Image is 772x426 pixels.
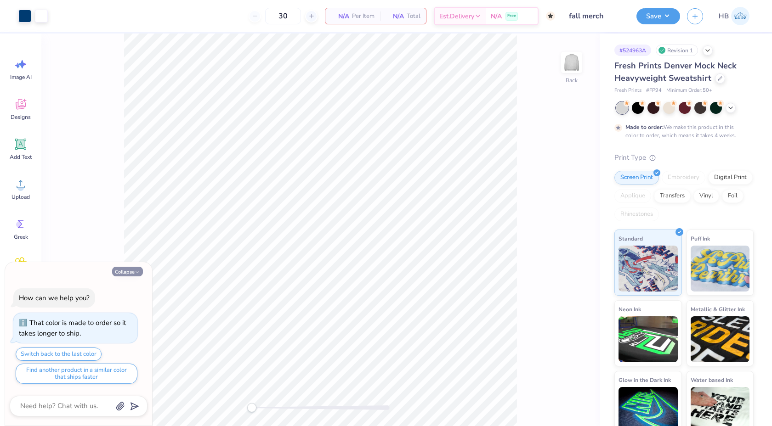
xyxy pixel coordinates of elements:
[619,304,641,314] span: Neon Ink
[656,45,698,56] div: Revision 1
[10,153,32,161] span: Add Text
[562,53,581,72] img: Back
[265,8,301,24] input: – –
[691,246,750,291] img: Puff Ink
[691,316,750,362] img: Metallic & Glitter Ink
[619,316,678,362] img: Neon Ink
[14,233,28,241] span: Greek
[566,76,578,84] div: Back
[407,11,420,21] span: Total
[247,403,256,412] div: Accessibility label
[19,293,90,303] div: How can we help you?
[691,375,733,385] span: Water based Ink
[614,87,641,95] span: Fresh Prints
[614,152,754,163] div: Print Type
[19,318,126,338] div: That color is made to order so it takes longer to ship.
[722,189,744,203] div: Foil
[693,189,719,203] div: Vinyl
[625,123,738,140] div: We make this product in this color to order, which means it takes 4 weeks.
[666,87,712,95] span: Minimum Order: 50 +
[636,8,680,24] button: Save
[691,304,745,314] span: Metallic & Glitter Ink
[439,11,474,21] span: Est. Delivery
[614,60,737,84] span: Fresh Prints Denver Mock Neck Heavyweight Sweatshirt
[386,11,404,21] span: N/A
[646,87,662,95] span: # FP94
[619,246,678,291] img: Standard
[614,45,651,56] div: # 524963A
[10,73,32,81] span: Image AI
[562,7,630,25] input: Untitled Design
[16,364,137,384] button: Find another product in a similar color that ships faster
[662,171,705,185] div: Embroidery
[614,207,659,221] div: Rhinestones
[625,123,664,131] strong: Made to order:
[112,267,143,276] button: Collapse
[11,113,31,121] span: Designs
[708,171,753,185] div: Digital Print
[614,171,659,185] div: Screen Print
[491,11,502,21] span: N/A
[614,189,651,203] div: Applique
[619,375,671,385] span: Glow in the Dark Ink
[331,11,349,21] span: N/A
[715,7,754,25] a: HB
[654,189,691,203] div: Transfers
[11,193,30,201] span: Upload
[691,234,710,243] span: Puff Ink
[507,13,516,19] span: Free
[731,7,749,25] img: Hawdyan Baban
[619,234,643,243] span: Standard
[352,11,375,21] span: Per Item
[719,11,729,22] span: HB
[16,348,102,361] button: Switch back to the last color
